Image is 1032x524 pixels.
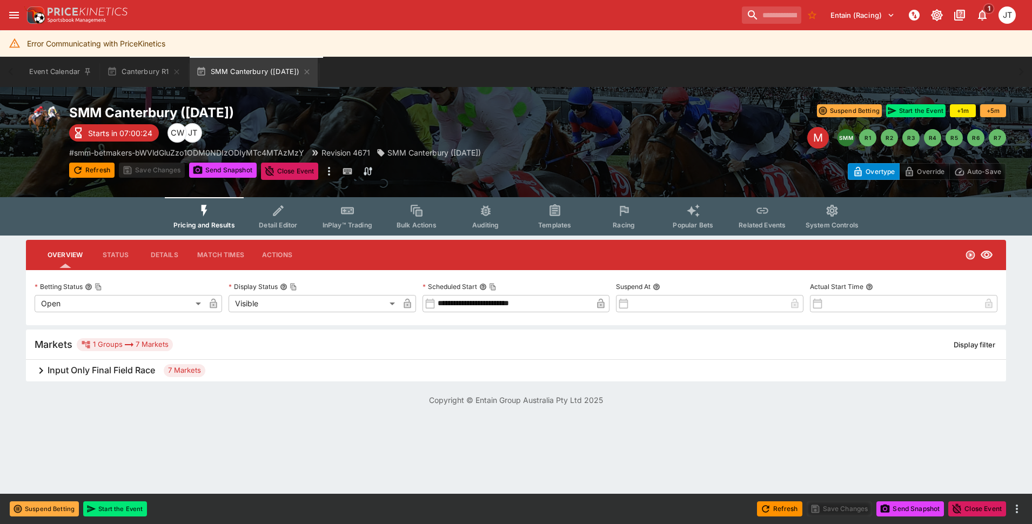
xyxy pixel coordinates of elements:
[472,221,499,229] span: Auditing
[881,129,898,146] button: R2
[48,365,155,376] h6: Input Only Final Field Race
[904,5,924,25] button: NOT Connected to PK
[902,129,920,146] button: R3
[848,163,900,180] button: Overtype
[253,242,301,268] button: Actions
[946,129,963,146] button: R5
[39,242,91,268] button: Overview
[1010,502,1023,515] button: more
[164,365,205,376] span: 7 Markets
[876,501,944,516] button: Send Snapshot
[967,166,1001,177] p: Auto-Save
[23,57,98,87] button: Event Calendar
[489,283,497,291] button: Copy To Clipboard
[980,104,1006,117] button: +5m
[377,147,481,158] div: SMM Canterbury (10/09/25)
[48,8,128,16] img: PriceKinetics
[35,282,83,291] p: Betting Status
[999,6,1016,24] div: Josh Tanner
[95,283,102,291] button: Copy To Clipboard
[973,5,992,25] button: Notifications
[806,221,859,229] span: System Controls
[189,242,253,268] button: Match Times
[173,221,235,229] span: Pricing and Results
[423,282,477,291] p: Scheduled Start
[165,197,867,236] div: Event type filters
[397,221,437,229] span: Bulk Actions
[739,221,786,229] span: Related Events
[967,129,984,146] button: R6
[387,147,481,158] p: SMM Canterbury ([DATE])
[35,338,72,351] h5: Markets
[35,295,205,312] div: Open
[10,501,79,516] button: Suspend Betting
[673,221,713,229] span: Popular Bets
[807,127,829,149] div: Edit Meeting
[69,147,304,158] p: Copy To Clipboard
[4,5,24,25] button: open drawer
[323,163,336,180] button: more
[866,283,873,291] button: Actual Start Time
[48,18,106,23] img: Sportsbook Management
[886,104,946,117] button: Start the Event
[190,57,318,87] button: SMM Canterbury ([DATE])
[229,295,399,312] div: Visible
[613,221,635,229] span: Racing
[479,283,487,291] button: Scheduled StartCopy To Clipboard
[810,282,863,291] p: Actual Start Time
[290,283,297,291] button: Copy To Clipboard
[757,501,802,516] button: Refresh
[167,123,187,143] div: Clint Wallis
[859,129,876,146] button: R1
[837,129,1006,146] nav: pagination navigation
[983,3,995,14] span: 1
[927,5,947,25] button: Toggle light/dark mode
[323,221,372,229] span: InPlay™ Trading
[140,242,189,268] button: Details
[917,166,944,177] p: Override
[69,163,115,178] button: Refresh
[950,104,976,117] button: +1m
[189,163,257,178] button: Send Snapshot
[26,104,61,139] img: horse_racing.png
[24,4,45,26] img: PriceKinetics Logo
[947,336,1002,353] button: Display filter
[965,250,976,260] svg: Open
[989,129,1006,146] button: R7
[866,166,895,177] p: Overtype
[183,123,202,143] div: Josh Tanner
[824,6,901,24] button: Select Tenant
[616,282,651,291] p: Suspend At
[949,163,1006,180] button: Auto-Save
[321,147,370,158] p: Revision 4671
[980,248,993,261] svg: Visible
[261,163,319,180] button: Close Event
[280,283,287,291] button: Display StatusCopy To Clipboard
[83,501,147,516] button: Start the Event
[69,104,538,121] h2: Copy To Clipboard
[88,127,152,139] p: Starts in 07:00:24
[742,6,801,24] input: search
[995,3,1019,27] button: Josh Tanner
[837,129,855,146] button: SMM
[653,283,660,291] button: Suspend At
[91,242,140,268] button: Status
[81,338,169,351] div: 1 Groups 7 Markets
[259,221,297,229] span: Detail Editor
[817,104,882,117] button: Suspend Betting
[229,282,278,291] p: Display Status
[899,163,949,180] button: Override
[100,57,187,87] button: Canterbury R1
[85,283,92,291] button: Betting StatusCopy To Clipboard
[803,6,821,24] button: No Bookmarks
[924,129,941,146] button: R4
[948,501,1006,516] button: Close Event
[538,221,571,229] span: Templates
[848,163,1006,180] div: Start From
[27,33,165,53] div: Error Communicating with PriceKinetics
[950,5,969,25] button: Documentation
